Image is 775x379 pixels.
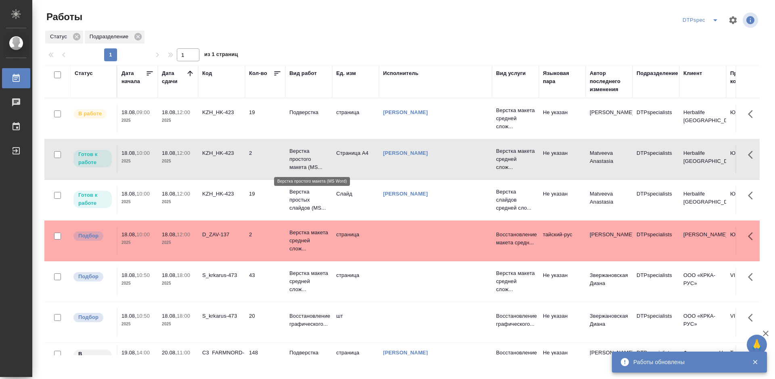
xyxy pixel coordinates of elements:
p: 2025 [162,239,194,247]
p: 2025 [121,198,154,206]
p: 18.08, [121,272,136,278]
div: Можно подбирать исполнителей [73,271,113,282]
p: 12:00 [177,150,190,156]
p: Подразделение [90,33,131,41]
div: C3_FARMNORD-18 [202,349,241,365]
p: Восстановление сложного мак... [496,349,535,365]
div: D_ZAV-137 [202,231,241,239]
p: Подбор [78,232,98,240]
p: Подверстка [289,349,328,357]
a: [PERSON_NAME] [383,191,428,197]
p: ООО «КРКА-РУС» [683,312,722,328]
td: DTPspecialists [633,104,679,133]
td: DTPspecialists [633,227,679,255]
div: Исполнитель выполняет работу [73,108,113,119]
p: 2025 [162,117,194,125]
p: Подбор [78,273,98,281]
a: [PERSON_NAME] [383,109,428,115]
div: Исполнитель [383,69,419,77]
p: 18.08, [121,231,136,237]
button: Здесь прячутся важные кнопки [743,267,762,287]
p: 09:00 [136,109,150,115]
span: из 1 страниц [204,50,238,61]
td: Юридический [726,186,773,214]
p: Восстановление макета средн... [496,231,535,247]
td: Matveeva Anastasia [586,145,633,173]
td: DTPspecialists [633,308,679,336]
div: Исполнитель может приступить к работе [73,190,113,209]
p: 18.08, [162,191,177,197]
td: Юридический [726,145,773,173]
td: DTPspecialists [633,186,679,214]
td: Юридический [726,104,773,133]
div: Проектная команда [730,69,769,85]
div: Автор последнего изменения [590,69,628,94]
div: Вид работ [289,69,317,77]
p: ООО «КРКА-РУС» [683,271,722,287]
p: 12:00 [177,109,190,115]
p: В ожидании [78,350,107,366]
p: 18.08, [121,191,136,197]
button: Здесь прячутся важные кнопки [743,227,762,246]
p: Herbalife [GEOGRAPHIC_DATA] [683,190,722,206]
p: 18.08, [162,272,177,278]
td: страница [332,345,379,373]
td: Не указан [539,104,586,133]
p: 11:00 [177,350,190,356]
p: 20.08, [162,350,177,356]
div: Работы обновлены [633,358,740,366]
p: 2025 [162,279,194,287]
p: Верстка простых слайдов (MS... [289,188,328,212]
div: split button [681,14,723,27]
button: Закрыть [747,358,763,366]
p: 18.08, [162,150,177,156]
p: 10:50 [136,272,150,278]
p: 2025 [121,320,154,328]
p: Готов к работе [78,191,107,207]
td: 19 [245,104,285,133]
span: Настроить таблицу [723,10,743,30]
a: [PERSON_NAME] [383,150,428,156]
p: 2025 [121,239,154,247]
td: [PERSON_NAME] [586,104,633,133]
p: Herbalife [GEOGRAPHIC_DATA] [683,108,722,125]
p: 2025 [162,198,194,206]
p: 2025 [121,279,154,287]
td: Matveeva Anastasia [586,186,633,214]
button: 🙏 [747,335,767,355]
p: Верстка макета средней слож... [496,269,535,294]
p: Верстка макета средней слож... [289,229,328,253]
p: 14:00 [136,350,150,356]
p: 18.08, [162,109,177,115]
p: 18.08, [162,231,177,237]
div: Исполнитель назначен, приступать к работе пока рано [73,349,113,368]
div: S_krkarus-473 [202,271,241,279]
td: Звержановская Диана [586,267,633,296]
p: 18:00 [177,313,190,319]
span: Посмотреть информацию [743,12,760,28]
td: [PERSON_NAME] [586,345,633,373]
p: Подбор [78,313,98,321]
p: 18.08, [121,150,136,156]
p: Верстка слайдов средней сло... [496,188,535,212]
div: Исполнитель может приступить к работе [73,149,113,168]
td: Технический [726,345,773,373]
div: Можно подбирать исполнителей [73,312,113,323]
p: Статус [50,33,70,41]
td: Не указан [539,186,586,214]
td: Не указан [539,308,586,336]
td: Страница А4 [332,145,379,173]
p: Фармасинтез_Норд ([GEOGRAPHIC_DATA]) [683,349,722,365]
p: 12:00 [177,231,190,237]
td: DTPspecialists [633,345,679,373]
td: 148 [245,345,285,373]
div: Дата начала [121,69,146,85]
p: 18.08, [162,313,177,319]
div: Подразделение [637,69,678,77]
div: Подразделение [85,31,145,44]
button: Здесь прячутся важные кнопки [743,186,762,205]
p: В работе [78,110,102,118]
div: Код [202,69,212,77]
p: 2025 [162,320,194,328]
td: Юридический [726,227,773,255]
